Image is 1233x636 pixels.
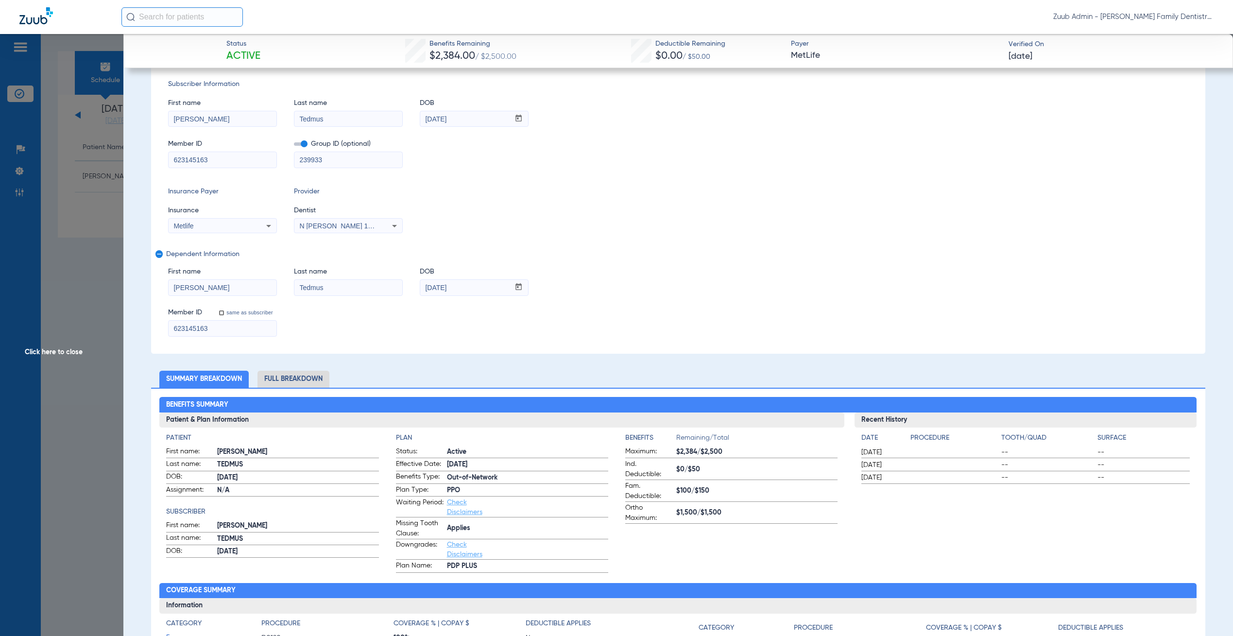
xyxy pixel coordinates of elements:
[1001,473,1094,482] span: --
[526,619,591,629] h4: Deductible Applies
[217,485,378,496] span: N/A
[166,485,214,497] span: Assignment:
[1009,51,1032,63] span: [DATE]
[791,39,1000,49] span: Payer
[447,447,608,457] span: Active
[1001,447,1094,457] span: --
[625,503,673,523] span: Ortho Maximum:
[224,309,273,316] label: same as subscriber
[1184,589,1233,636] iframe: Chat Widget
[1097,460,1190,470] span: --
[217,521,378,531] span: [PERSON_NAME]
[159,397,1197,413] h2: Benefits Summary
[155,250,161,262] mat-icon: remove
[526,619,658,632] app-breakdown-title: Deductible Applies
[294,187,403,197] span: Provider
[294,206,403,216] span: Dentist
[121,7,243,27] input: Search for patients
[294,139,403,149] span: Group ID (optional)
[429,51,475,61] span: $2,384.00
[173,222,193,230] span: Metlife
[396,433,608,443] h4: Plan
[910,433,998,447] app-breakdown-title: Procedure
[166,520,214,532] span: First name:
[217,534,378,544] span: TEDMUS
[447,523,608,533] span: Applies
[1097,433,1190,447] app-breakdown-title: Surface
[429,39,516,49] span: Benefits Remaining
[655,39,725,49] span: Deductible Remaining
[861,473,902,482] span: [DATE]
[396,485,444,497] span: Plan Type:
[1058,623,1123,633] h4: Deductible Applies
[1001,460,1094,470] span: --
[166,433,378,443] h4: Patient
[217,473,378,483] span: [DATE]
[676,433,838,447] span: Remaining/Total
[294,267,403,277] span: Last name
[166,546,214,558] span: DOB:
[676,464,838,475] span: $0/$50
[396,459,444,471] span: Effective Date:
[1053,12,1214,22] span: Zuub Admin - [PERSON_NAME] Family Dentistry
[1001,433,1094,443] h4: Tooth/Quad
[447,561,608,571] span: PDP PLUS
[168,308,202,318] span: Member ID
[861,433,902,447] app-breakdown-title: Date
[655,51,683,61] span: $0.00
[861,447,902,457] span: [DATE]
[1001,433,1094,447] app-breakdown-title: Tooth/Quad
[226,50,260,63] span: Active
[159,583,1197,599] h2: Coverage Summary
[261,619,300,629] h4: Procedure
[447,473,608,483] span: Out-of-Network
[683,53,710,60] span: / $50.00
[1097,447,1190,457] span: --
[926,623,1002,633] h4: Coverage % | Copay $
[1097,433,1190,443] h4: Surface
[676,447,838,457] span: $2,384/$2,500
[794,623,833,633] h4: Procedure
[861,460,902,470] span: [DATE]
[226,39,260,49] span: Status
[394,619,469,629] h4: Coverage % | Copay $
[168,206,277,216] span: Insurance
[1009,39,1217,50] span: Verified On
[625,433,676,447] app-breakdown-title: Benefits
[126,13,135,21] img: Search Icon
[394,619,526,632] app-breakdown-title: Coverage % | Copay $
[299,222,402,230] span: N [PERSON_NAME] 1952393423
[166,447,214,458] span: First name:
[447,499,482,516] a: Check Disclaimers
[166,507,378,517] app-breakdown-title: Subscriber
[910,433,998,443] h4: Procedure
[159,371,249,388] li: Summary Breakdown
[475,53,516,61] span: / $2,500.00
[159,413,844,428] h3: Patient & Plan Information
[396,561,444,572] span: Plan Name:
[168,187,277,197] span: Insurance Payer
[447,485,608,496] span: PPO
[396,540,444,559] span: Downgrades:
[447,541,482,558] a: Check Disclaimers
[861,433,902,443] h4: Date
[396,447,444,458] span: Status:
[396,472,444,483] span: Benefits Type:
[625,447,673,458] span: Maximum:
[217,447,378,457] span: [PERSON_NAME]
[166,459,214,471] span: Last name:
[19,7,53,24] img: Zuub Logo
[855,413,1197,428] h3: Recent History
[168,139,277,149] span: Member ID
[396,518,444,539] span: Missing Tooth Clause:
[294,98,403,108] span: Last name
[625,433,676,443] h4: Benefits
[166,472,214,483] span: DOB:
[791,50,1000,62] span: MetLife
[166,533,214,545] span: Last name:
[447,460,608,470] span: [DATE]
[509,280,528,295] button: Open calendar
